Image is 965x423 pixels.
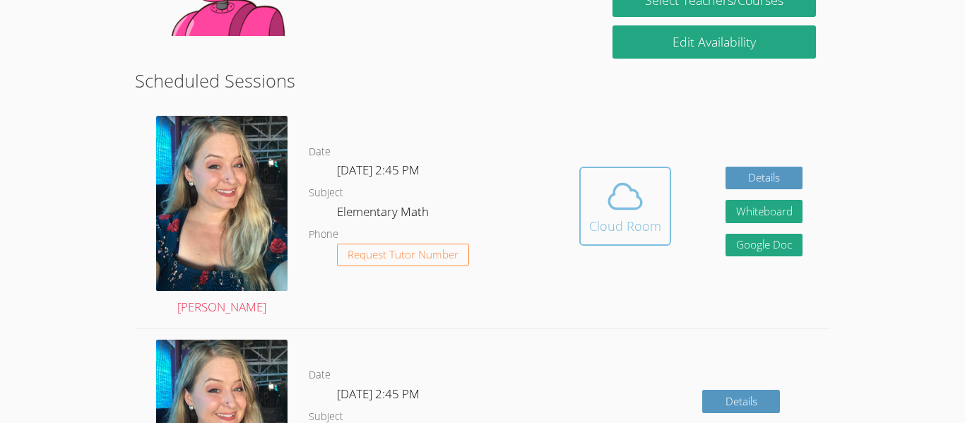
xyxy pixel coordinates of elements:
button: Whiteboard [726,200,803,223]
button: Cloud Room [579,167,671,246]
a: Google Doc [726,234,803,257]
a: [PERSON_NAME] [156,116,288,318]
a: Edit Availability [612,25,816,59]
button: Request Tutor Number [337,244,469,267]
img: avatar.png [156,116,288,291]
a: Details [726,167,803,190]
dt: Phone [309,226,338,244]
span: Request Tutor Number [348,249,458,260]
span: [DATE] 2:45 PM [337,162,420,178]
dt: Date [309,367,331,384]
dt: Subject [309,184,343,202]
a: Details [702,390,780,413]
h2: Scheduled Sessions [135,67,830,94]
dt: Date [309,143,331,161]
span: [DATE] 2:45 PM [337,386,420,402]
div: Cloud Room [589,216,661,236]
dd: Elementary Math [337,202,432,226]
